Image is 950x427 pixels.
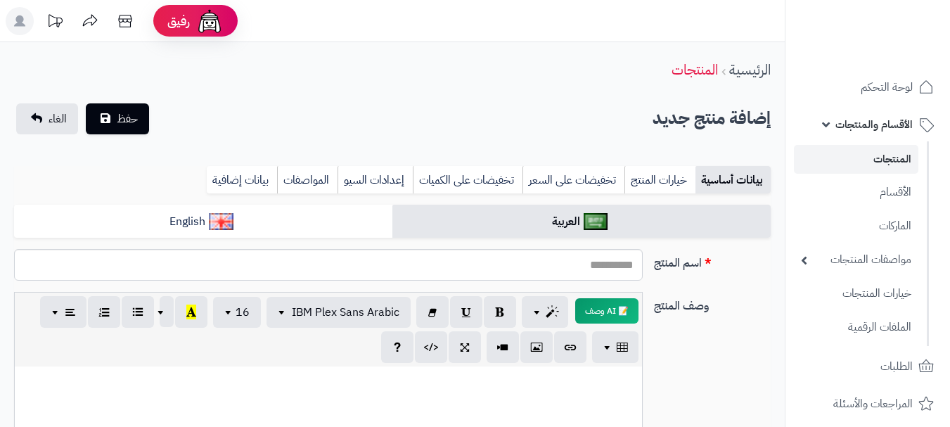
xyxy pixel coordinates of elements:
span: الطلبات [880,357,913,376]
a: بيانات أساسية [695,166,771,194]
button: 📝 AI وصف [575,298,638,324]
span: لوحة التحكم [861,77,913,97]
span: المراجعات والأسئلة [833,394,913,414]
img: العربية [584,213,608,230]
a: تحديثات المنصة [37,7,72,39]
a: خيارات المنتج [624,166,695,194]
a: لوحة التحكم [794,70,942,104]
span: IBM Plex Sans Arabic [292,304,399,321]
a: المنتجات [794,145,918,174]
span: 16 [236,304,250,321]
span: حفظ [117,110,138,127]
a: الأقسام [794,177,918,208]
a: الطلبات [794,350,942,383]
a: إعدادات السيو [338,166,413,194]
a: الملفات الرقمية [794,312,918,343]
img: ai-face.png [195,7,224,35]
label: وصف المنتج [648,292,776,314]
span: الغاء [49,110,67,127]
label: اسم المنتج [648,249,776,272]
span: الأقسام والمنتجات [835,115,913,134]
a: تخفيضات على السعر [522,166,624,194]
h2: إضافة منتج جديد [653,104,771,133]
a: المنتجات [672,59,718,80]
a: الرئيسية [729,59,771,80]
a: English [14,205,392,239]
a: بيانات إضافية [207,166,277,194]
a: مواصفات المنتجات [794,245,918,275]
a: العربية [392,205,771,239]
button: 16 [213,297,261,328]
img: English [209,213,233,230]
a: المراجعات والأسئلة [794,387,942,421]
a: المواصفات [277,166,338,194]
a: خيارات المنتجات [794,279,918,309]
span: رفيق [167,13,190,30]
a: الماركات [794,211,918,241]
button: حفظ [86,103,149,134]
img: logo-2.png [854,37,937,67]
a: تخفيضات على الكميات [413,166,522,194]
a: الغاء [16,103,78,134]
button: IBM Plex Sans Arabic [267,297,411,328]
